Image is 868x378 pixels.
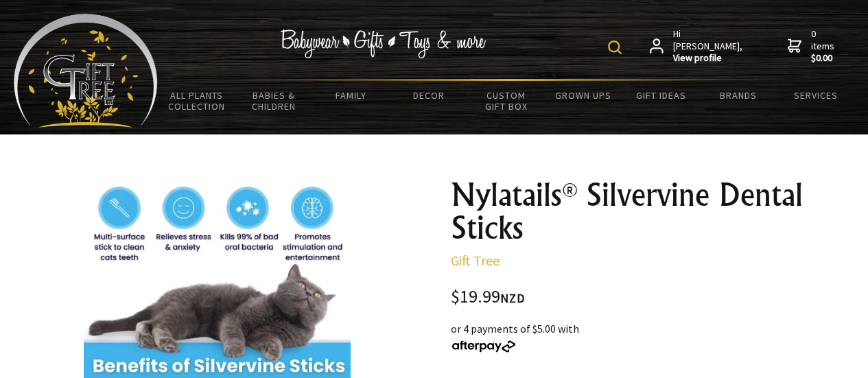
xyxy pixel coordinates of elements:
[313,81,390,110] a: Family
[451,288,852,307] div: $19.99
[622,81,700,110] a: Gift Ideas
[699,81,777,110] a: Brands
[235,81,313,121] a: Babies & Children
[673,52,744,64] strong: View profile
[280,29,486,58] img: Babywear - Gifts - Toys & more
[811,52,837,64] strong: $0.00
[608,40,622,54] img: product search
[451,178,852,244] h1: Nylatails® Silvervine Dental Sticks
[158,81,235,121] a: All Plants Collection
[500,290,525,306] span: NZD
[650,28,744,64] a: Hi [PERSON_NAME],View profile
[451,340,517,353] img: Afterpay
[777,81,854,110] a: Services
[673,28,744,64] span: Hi [PERSON_NAME],
[14,14,158,128] img: Babyware - Gifts - Toys and more...
[390,81,467,110] a: Decor
[811,27,837,64] span: 0 items
[788,28,837,64] a: 0 items$0.00
[451,320,852,353] div: or 4 payments of $5.00 with
[467,81,545,121] a: Custom Gift Box
[545,81,622,110] a: Grown Ups
[451,252,500,269] a: Gift Tree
